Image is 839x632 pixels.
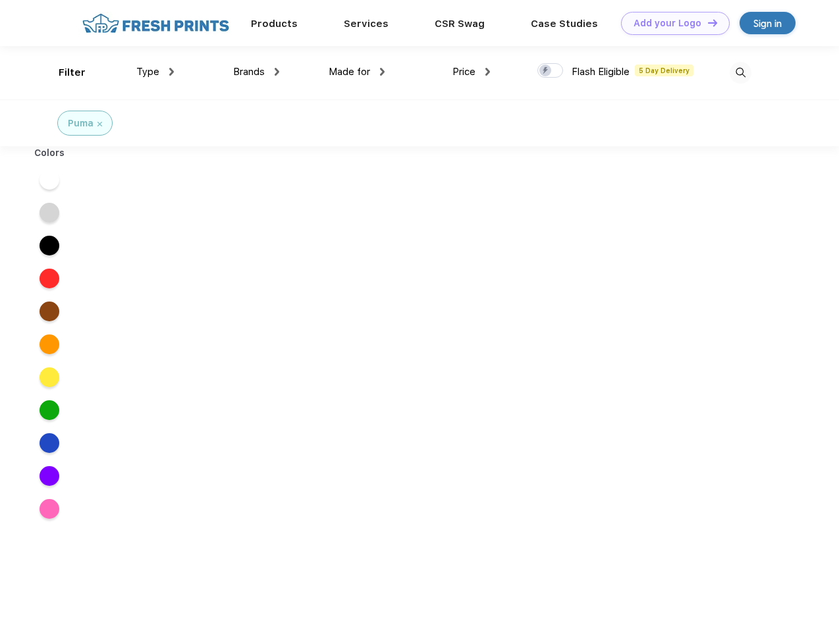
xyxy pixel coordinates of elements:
[753,16,782,31] div: Sign in
[435,18,485,30] a: CSR Swag
[24,146,75,160] div: Colors
[635,65,693,76] span: 5 Day Delivery
[380,68,385,76] img: dropdown.png
[485,68,490,76] img: dropdown.png
[730,62,751,84] img: desktop_search.svg
[708,19,717,26] img: DT
[233,66,265,78] span: Brands
[452,66,475,78] span: Price
[251,18,298,30] a: Products
[275,68,279,76] img: dropdown.png
[97,122,102,126] img: filter_cancel.svg
[169,68,174,76] img: dropdown.png
[740,12,796,34] a: Sign in
[59,65,86,80] div: Filter
[572,66,630,78] span: Flash Eligible
[68,117,94,130] div: Puma
[344,18,389,30] a: Services
[329,66,370,78] span: Made for
[78,12,233,35] img: fo%20logo%202.webp
[136,66,159,78] span: Type
[634,18,701,29] div: Add your Logo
